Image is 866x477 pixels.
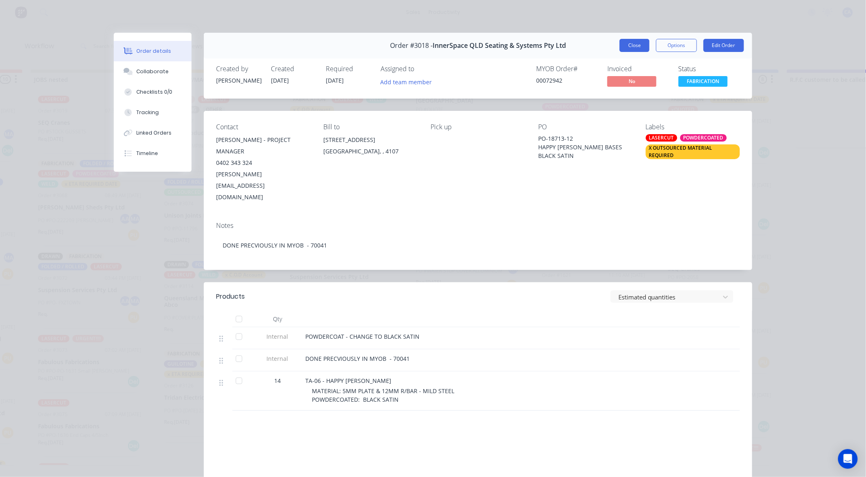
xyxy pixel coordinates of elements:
[216,134,310,157] div: [PERSON_NAME] - PROJECT MANAGER
[431,123,525,131] div: Pick up
[536,65,598,73] div: MYOB Order #
[271,65,316,73] div: Created
[679,65,740,73] div: Status
[114,123,192,143] button: Linked Orders
[305,377,391,385] span: TA-06 - HAPPY [PERSON_NAME]
[326,65,371,73] div: Required
[216,134,310,203] div: [PERSON_NAME] - PROJECT MANAGER0402 343 324[PERSON_NAME][EMAIL_ADDRESS][DOMAIN_NAME]
[381,76,436,87] button: Add team member
[679,76,728,88] button: FABRICATION
[390,42,433,49] span: Order #3018 -
[114,102,192,123] button: Tracking
[114,61,192,82] button: Collaborate
[838,449,858,469] div: Open Intercom Messenger
[253,311,302,327] div: Qty
[137,88,173,96] div: Checklists 0/0
[305,355,410,362] span: DONE PRECVIOUSLY IN MYOB - 70041
[271,76,289,84] span: [DATE]
[376,76,436,87] button: Add team member
[114,143,192,164] button: Timeline
[216,233,740,258] div: DONE PRECVIOUSLY IN MYOB - 70041
[216,169,310,203] div: [PERSON_NAME][EMAIL_ADDRESS][DOMAIN_NAME]
[216,292,245,301] div: Products
[679,76,728,86] span: FABRICATION
[305,333,419,340] span: POWDERCOAT - CHANGE TO BLACK SATIN
[137,129,172,137] div: Linked Orders
[216,123,310,131] div: Contact
[137,150,158,157] div: Timeline
[646,134,677,142] div: LASERCUT
[256,354,299,363] span: Internal
[381,65,462,73] div: Assigned to
[538,123,632,131] div: PO
[680,134,727,142] div: POWDERCOATED
[326,76,344,84] span: [DATE]
[433,42,566,49] span: InnerSpace QLD Seating & Systems Pty Ltd
[312,387,454,403] span: MATERIAL: 5MM PLATE & 12MM R/BAR - MILD STEEL POWDERCOATED: BLACK SATIN
[137,47,171,55] div: Order details
[216,222,740,229] div: Notes
[646,144,740,159] div: X OUTSOURCED MATERIAL REQUIRED
[256,332,299,341] span: Internal
[137,68,169,75] div: Collaborate
[114,41,192,61] button: Order details
[323,123,417,131] div: Bill to
[216,157,310,169] div: 0402 343 324
[216,65,261,73] div: Created by
[538,134,632,160] div: PO-18713-12 HAPPY [PERSON_NAME] BASES BLACK SATIN
[323,146,417,157] div: [GEOGRAPHIC_DATA], , 4107
[620,39,649,52] button: Close
[607,65,669,73] div: Invoiced
[274,376,281,385] span: 14
[137,109,159,116] div: Tracking
[536,76,598,85] div: 00072942
[607,76,656,86] span: No
[216,76,261,85] div: [PERSON_NAME]
[114,82,192,102] button: Checklists 0/0
[656,39,697,52] button: Options
[646,123,740,131] div: Labels
[704,39,744,52] button: Edit Order
[323,134,417,160] div: [STREET_ADDRESS][GEOGRAPHIC_DATA], , 4107
[323,134,417,146] div: [STREET_ADDRESS]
